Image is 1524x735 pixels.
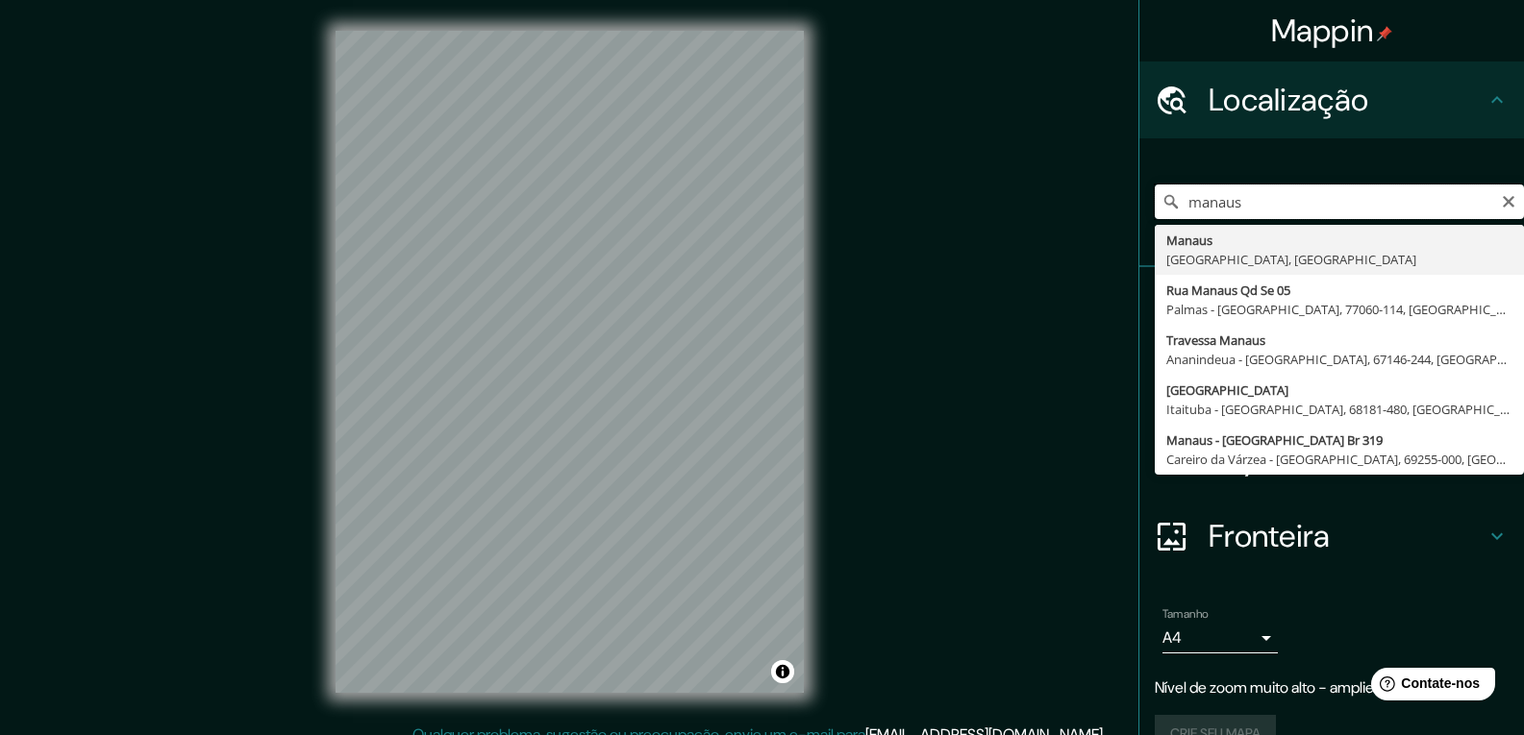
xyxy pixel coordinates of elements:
[1209,80,1368,120] font: Localização
[1139,498,1524,575] div: Fronteira
[1501,191,1516,209] button: Claro
[1166,232,1212,249] font: Manaus
[1162,623,1278,653] div: A4
[1353,660,1503,714] iframe: Iniciador de widget de ajuda
[1377,26,1392,41] img: pin-icon.png
[1139,344,1524,421] div: Estilo
[771,660,794,683] button: Alternar atribuição
[1166,431,1383,449] font: Manaus - [GEOGRAPHIC_DATA] Br 319
[1139,421,1524,498] div: Layout
[1155,184,1524,219] input: Escolha sua cidade ou área
[1166,331,1265,349] font: Travessa Manaus
[1162,627,1182,648] font: A4
[1162,606,1209,622] font: Tamanho
[1139,267,1524,344] div: Alfinetes
[1209,516,1331,556] font: Fronteira
[1271,11,1374,51] font: Mappin
[1139,61,1524,138] div: Localização
[1166,381,1288,399] font: [GEOGRAPHIC_DATA]
[1166,251,1416,268] font: [GEOGRAPHIC_DATA], [GEOGRAPHIC_DATA]
[1166,282,1290,299] font: Rua Manaus Qd Se 05
[1155,677,1408,698] font: Nível de zoom muito alto - amplie mais
[336,31,804,693] canvas: Mapa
